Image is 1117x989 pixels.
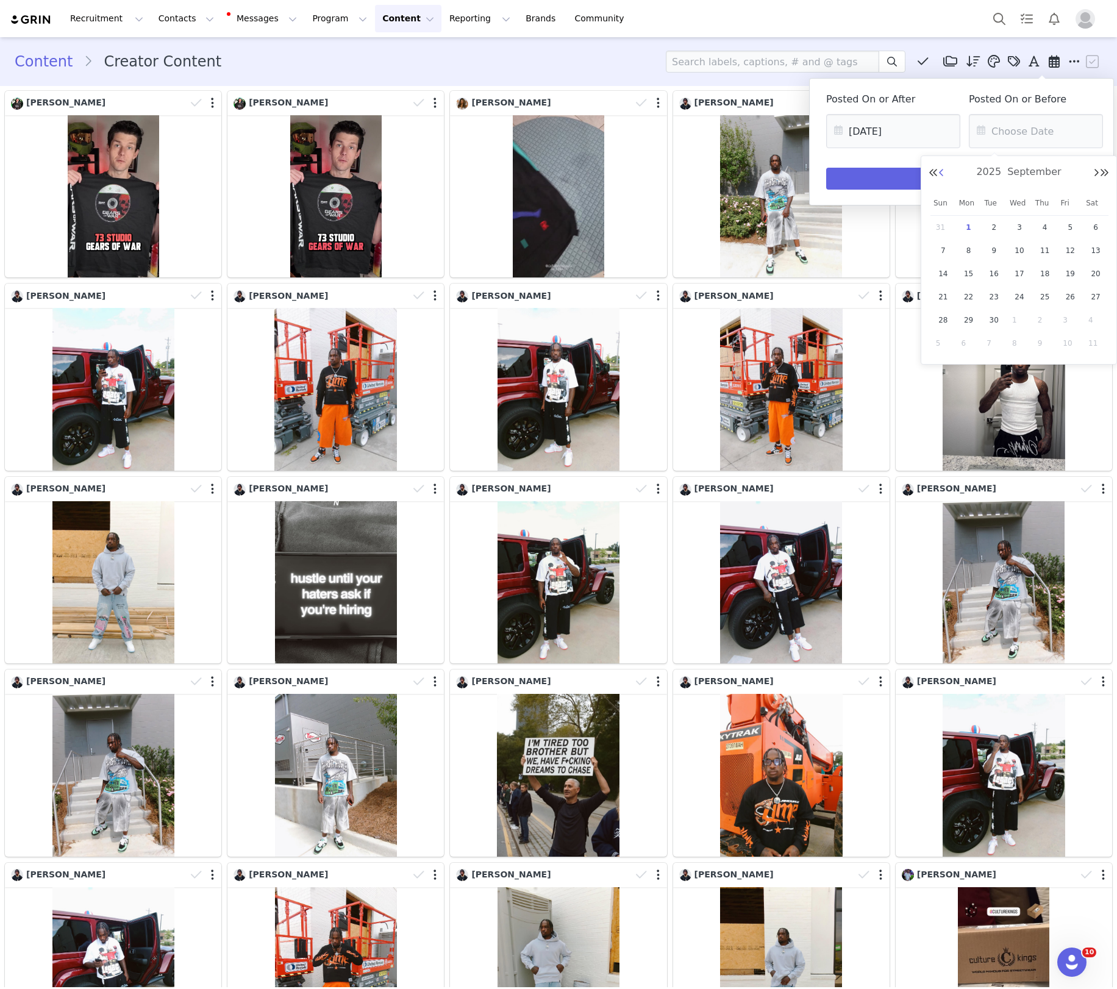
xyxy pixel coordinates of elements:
[11,484,23,496] img: 4f342abe-9ded-4ee5-b72f-f4f9909ca43a.jpg
[826,114,960,148] input: Choose Date
[471,291,551,301] span: [PERSON_NAME]
[1088,266,1103,281] span: 20
[11,290,23,302] img: 4f342abe-9ded-4ee5-b72f-f4f9909ca43a.jpg
[987,266,1001,281] span: 16
[902,676,914,688] img: 4f342abe-9ded-4ee5-b72f-f4f9909ca43a.jpg
[1041,5,1068,32] button: Notifications
[1068,9,1107,29] button: Profile
[902,869,914,881] img: cd201ec2-37ea-4219-a1ab-f36a92627d9c.jpg
[679,484,691,496] img: 4f342abe-9ded-4ee5-b72f-f4f9909ca43a.jpg
[26,676,105,686] span: [PERSON_NAME]
[694,98,774,107] span: [PERSON_NAME]
[936,336,951,351] span: 5
[1088,243,1103,258] span: 13
[1063,336,1077,351] span: 10
[471,98,551,107] span: [PERSON_NAME]
[26,98,105,107] span: [PERSON_NAME]
[249,676,328,686] span: [PERSON_NAME]
[305,5,374,32] button: Program
[694,676,774,686] span: [PERSON_NAME]
[936,243,951,258] span: 7
[679,98,691,110] img: 4f342abe-9ded-4ee5-b72f-f4f9909ca43a.jpg
[1058,191,1083,216] th: Fri
[15,51,84,73] a: Content
[471,484,551,493] span: [PERSON_NAME]
[151,5,221,32] button: Contacts
[249,291,328,301] span: [PERSON_NAME]
[1063,266,1077,281] span: 19
[902,484,914,496] img: 4f342abe-9ded-4ee5-b72f-f4f9909ca43a.jpg
[1038,243,1052,258] span: 11
[1012,266,1027,281] span: 17
[679,290,691,302] img: 4f342abe-9ded-4ee5-b72f-f4f9909ca43a.jpg
[26,484,105,493] span: [PERSON_NAME]
[679,676,691,688] img: 4f342abe-9ded-4ee5-b72f-f4f9909ca43a.jpg
[234,869,246,881] img: 4f342abe-9ded-4ee5-b72f-f4f9909ca43a.jpg
[986,5,1013,32] button: Search
[63,5,151,32] button: Recruitment
[826,168,1097,190] button: Apply
[917,869,996,879] span: [PERSON_NAME]
[987,243,1001,258] span: 9
[973,166,1004,177] span: 2025
[1063,243,1077,258] span: 12
[1063,313,1077,327] span: 3
[1038,290,1052,304] span: 25
[1063,290,1077,304] span: 26
[981,191,1007,216] th: Tue
[936,220,951,235] span: 31
[1088,336,1103,351] span: 11
[1088,290,1103,304] span: 27
[929,168,938,178] button: Previous Year
[234,676,246,688] img: 4f342abe-9ded-4ee5-b72f-f4f9909ca43a.jpg
[1007,191,1032,216] th: Wed
[234,290,246,302] img: 4f342abe-9ded-4ee5-b72f-f4f9909ca43a.jpg
[1083,191,1108,216] th: Sat
[456,290,468,302] img: 4f342abe-9ded-4ee5-b72f-f4f9909ca43a.jpg
[1063,220,1077,235] span: 5
[11,98,23,110] img: a6634294-a3a8-4ea6-9de7-4374f0c37dc0.jpg
[1012,336,1027,351] span: 8
[26,869,105,879] span: [PERSON_NAME]
[1038,266,1052,281] span: 18
[1088,313,1103,327] span: 4
[962,266,976,281] span: 15
[987,290,1001,304] span: 23
[987,336,1001,351] span: 7
[962,313,976,327] span: 29
[1057,948,1087,977] iframe: Intercom live chat
[962,220,976,235] span: 1
[1076,9,1095,29] img: placeholder-profile.jpg
[1038,220,1052,235] span: 4
[568,5,637,32] a: Community
[917,676,996,686] span: [PERSON_NAME]
[679,869,691,881] img: 4f342abe-9ded-4ee5-b72f-f4f9909ca43a.jpg
[222,5,304,32] button: Messages
[11,676,23,688] img: 4f342abe-9ded-4ee5-b72f-f4f9909ca43a.jpg
[938,168,944,178] button: Previous Month
[471,676,551,686] span: [PERSON_NAME]
[1012,220,1027,235] span: 3
[936,290,951,304] span: 21
[11,869,23,881] img: 4f342abe-9ded-4ee5-b72f-f4f9909ca43a.jpg
[1099,168,1109,178] button: Next Year
[456,98,468,110] img: 62c03f1e-7a36-4bc1-bb6d-c74dd4b59332.jpg
[1038,336,1052,351] span: 9
[456,484,468,496] img: 4f342abe-9ded-4ee5-b72f-f4f9909ca43a.jpg
[987,220,1001,235] span: 2
[917,484,996,493] span: [PERSON_NAME]
[234,484,246,496] img: 4f342abe-9ded-4ee5-b72f-f4f9909ca43a.jpg
[1088,220,1103,235] span: 6
[962,243,976,258] span: 8
[456,676,468,688] img: 4f342abe-9ded-4ee5-b72f-f4f9909ca43a.jpg
[694,291,774,301] span: [PERSON_NAME]
[249,484,328,493] span: [PERSON_NAME]
[26,291,105,301] span: [PERSON_NAME]
[10,14,52,26] img: grin logo
[518,5,566,32] a: Brands
[666,51,879,73] input: Search labels, captions, # and @ tags
[1012,243,1027,258] span: 10
[694,869,774,879] span: [PERSON_NAME]
[956,191,982,216] th: Mon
